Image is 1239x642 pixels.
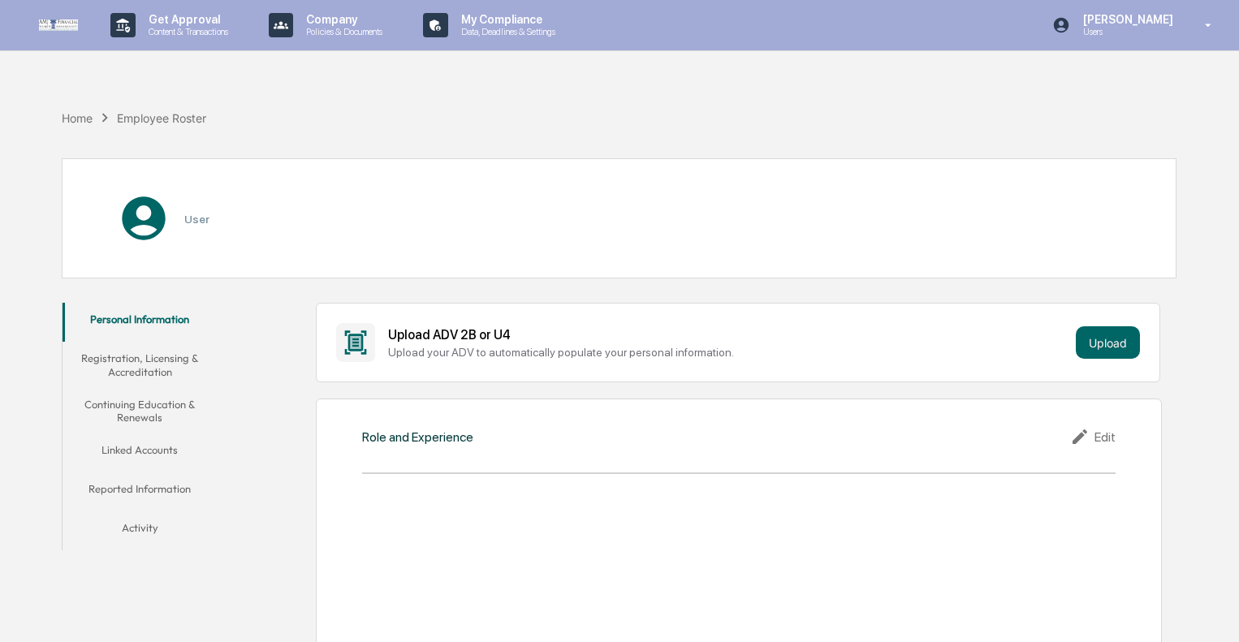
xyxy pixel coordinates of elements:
[362,429,473,445] div: Role and Experience
[1076,326,1140,359] button: Upload
[293,13,391,26] p: Company
[63,472,218,511] button: Reported Information
[388,327,1070,343] div: Upload ADV 2B or U4
[136,26,236,37] p: Content & Transactions
[1070,427,1116,446] div: Edit
[136,13,236,26] p: Get Approval
[388,346,1070,359] div: Upload your ADV to automatically populate your personal information.
[448,26,563,37] p: Data, Deadlines & Settings
[39,19,78,32] img: logo
[63,303,218,342] button: Personal Information
[1070,13,1181,26] p: [PERSON_NAME]
[62,111,93,125] div: Home
[63,511,218,550] button: Activity
[63,433,218,472] button: Linked Accounts
[448,13,563,26] p: My Compliance
[184,213,209,226] h3: User
[63,303,218,550] div: secondary tabs example
[117,111,206,125] div: Employee Roster
[1070,26,1181,37] p: Users
[293,26,391,37] p: Policies & Documents
[63,388,218,434] button: Continuing Education & Renewals
[63,342,218,388] button: Registration, Licensing & Accreditation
